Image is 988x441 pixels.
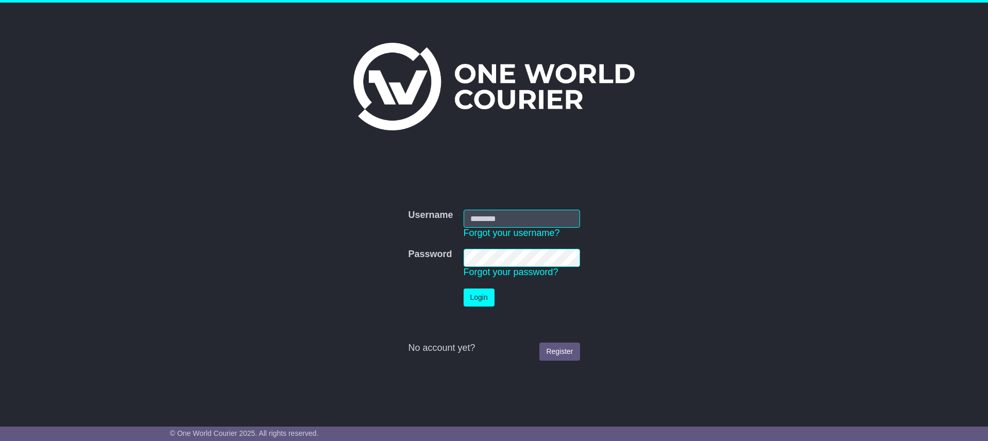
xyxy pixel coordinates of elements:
a: Forgot your password? [464,267,558,277]
a: Register [539,343,580,361]
a: Forgot your username? [464,228,560,238]
div: No account yet? [408,343,580,354]
label: Password [408,249,452,260]
button: Login [464,289,495,307]
span: © One World Courier 2025. All rights reserved. [170,429,319,437]
img: One World [353,43,635,130]
label: Username [408,210,453,221]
